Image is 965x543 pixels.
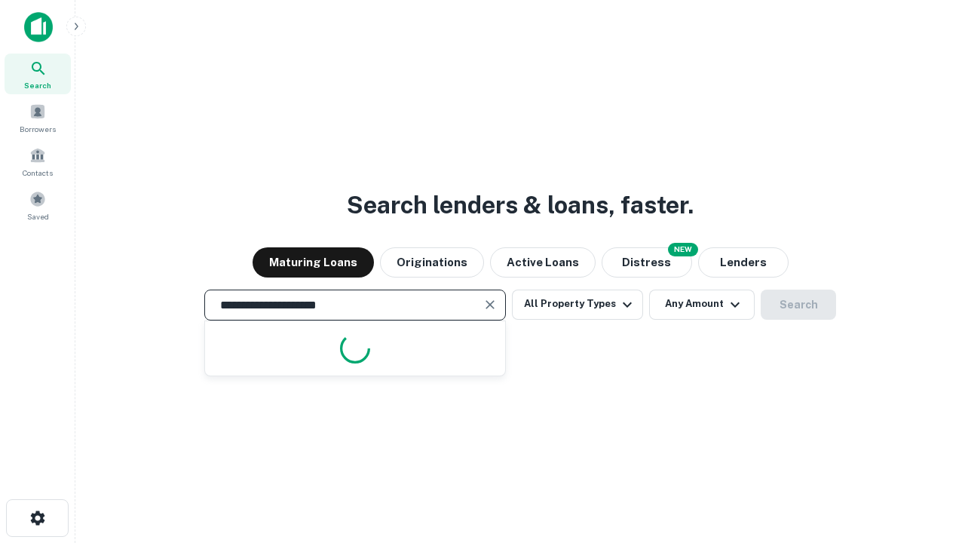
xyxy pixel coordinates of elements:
span: Search [24,79,51,91]
iframe: Chat Widget [890,422,965,495]
div: NEW [668,243,698,256]
a: Borrowers [5,97,71,138]
span: Contacts [23,167,53,179]
img: capitalize-icon.png [24,12,53,42]
button: Originations [380,247,484,278]
a: Search [5,54,71,94]
h3: Search lenders & loans, faster. [347,187,694,223]
a: Saved [5,185,71,225]
button: All Property Types [512,290,643,320]
button: Maturing Loans [253,247,374,278]
button: Lenders [698,247,789,278]
button: Any Amount [649,290,755,320]
span: Borrowers [20,123,56,135]
button: Clear [479,294,501,315]
button: Search distressed loans with lien and other non-mortgage details. [602,247,692,278]
button: Active Loans [490,247,596,278]
a: Contacts [5,141,71,182]
span: Saved [27,210,49,222]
